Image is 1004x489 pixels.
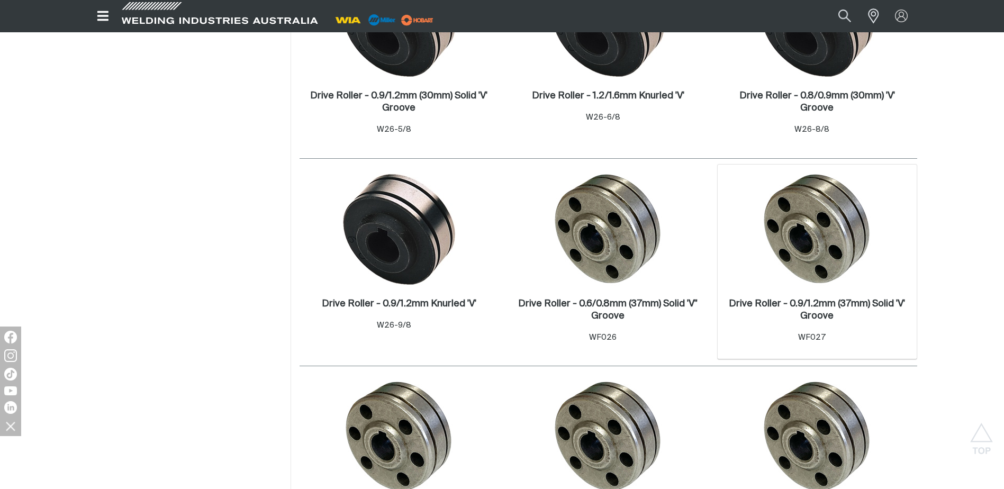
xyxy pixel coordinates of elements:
img: Drive Roller - 0.9/1.2mm (37mm) Solid 'V' Groove [761,173,873,286]
img: LinkedIn [4,401,17,414]
span: WF026 [589,333,617,341]
img: Drive Roller - 0.6/0.8mm (37mm) Solid 'V" Groove [552,173,664,286]
a: Drive Roller - 0.8/0.9mm (30mm) 'V' Groove [723,90,912,114]
button: Search products [827,4,863,28]
a: Drive Roller - 1.2/1.6mm Knurled 'V' [532,90,684,102]
a: Drive Roller - 0.6/0.8mm (37mm) Solid 'V" Groove [514,298,703,322]
img: Instagram [4,349,17,362]
img: Facebook [4,331,17,343]
span: W26-5/8 [377,125,411,133]
input: Product name or item number... [813,4,862,28]
img: miller [398,12,437,28]
img: TikTok [4,368,17,381]
a: Drive Roller - 0.9/1.2mm (37mm) Solid 'V' Groove [723,298,912,322]
a: Drive Roller - 0.9/1.2mm Knurled 'V' [322,298,476,310]
h2: Drive Roller - 0.9/1.2mm (37mm) Solid 'V' Groove [729,299,905,321]
img: YouTube [4,386,17,395]
h2: Drive Roller - 0.9/1.2mm Knurled 'V' [322,299,476,309]
span: W26-6/8 [586,113,620,121]
button: Scroll to top [970,423,993,447]
a: miller [398,16,437,24]
span: W26-8/8 [794,125,829,133]
span: WF027 [798,333,826,341]
h2: Drive Roller - 0.6/0.8mm (37mm) Solid 'V" Groove [518,299,698,321]
img: Drive Roller - 0.9/1.2mm Knurled 'V' [342,173,456,286]
h2: Drive Roller - 0.8/0.9mm (30mm) 'V' Groove [739,91,895,113]
img: hide socials [2,417,20,435]
a: Drive Roller - 0.9/1.2mm (30mm) Solid 'V' Groove [305,90,494,114]
h2: Drive Roller - 1.2/1.6mm Knurled 'V' [532,91,684,101]
span: W26-9/8 [377,321,411,329]
h2: Drive Roller - 0.9/1.2mm (30mm) Solid 'V' Groove [310,91,487,113]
